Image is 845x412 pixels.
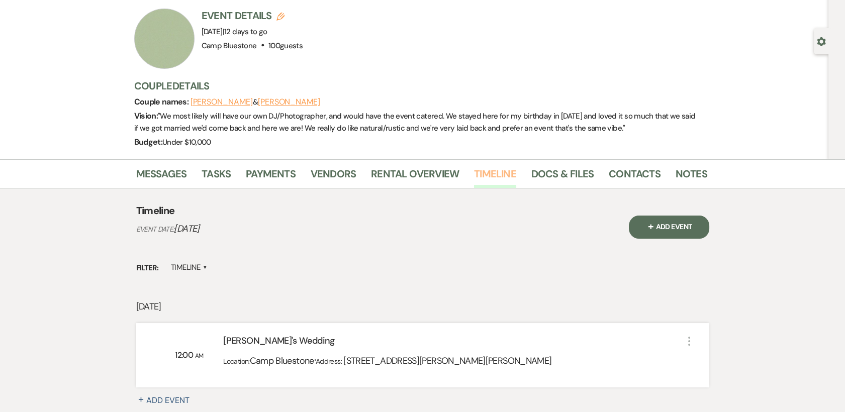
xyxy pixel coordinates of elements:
[629,216,709,239] button: Plus SignAdd Event
[223,357,249,366] span: Location:
[136,225,174,234] span: Event Date:
[202,27,267,37] span: [DATE]
[202,166,231,188] a: Tasks
[250,355,314,367] span: Camp Bluestone
[246,166,296,188] a: Payments
[191,97,320,107] span: &
[134,137,163,147] span: Budget:
[191,98,253,106] button: [PERSON_NAME]
[371,166,459,188] a: Rental Overview
[171,261,208,274] label: Timeline
[223,27,267,37] span: |
[175,350,195,360] span: 12:00
[202,41,257,51] span: Camp Bluestone
[136,394,202,406] button: Plus SignAdd Event
[134,111,158,121] span: Vision:
[134,79,697,93] h3: Couple Details
[202,9,303,23] h3: Event Details
[134,96,191,107] span: Couple names:
[136,262,159,274] span: Filter:
[223,334,683,352] div: [PERSON_NAME]'s Wedding
[646,221,656,231] span: Plus Sign
[195,352,204,360] span: AM
[136,203,175,218] h4: Timeline
[817,36,826,46] button: Open lead details
[136,166,187,188] a: Messages
[311,166,356,188] a: Vendors
[224,27,267,37] span: 12 days to go
[676,166,707,188] a: Notes
[258,98,320,106] button: [PERSON_NAME]
[134,111,696,133] span: " We most likely will have our own DJ/Photographer, and would have the event catered. We stayed h...
[174,223,199,235] span: [DATE]
[316,357,343,366] span: Address:
[136,391,146,401] span: Plus Sign
[203,264,207,272] span: ▲
[268,41,303,51] span: 100 guests
[314,353,316,367] span: ·
[162,137,211,147] span: Under $10,000
[609,166,661,188] a: Contacts
[343,355,551,367] span: [STREET_ADDRESS][PERSON_NAME][PERSON_NAME]
[531,166,594,188] a: Docs & Files
[474,166,516,188] a: Timeline
[136,299,709,314] p: [DATE]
